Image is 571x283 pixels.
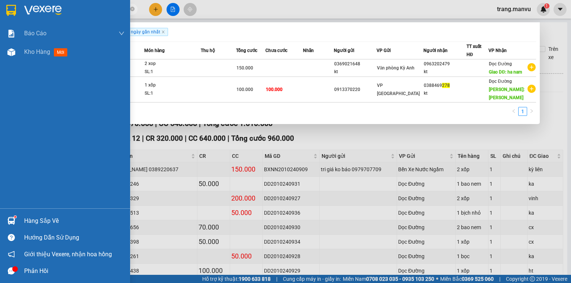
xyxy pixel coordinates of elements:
span: Thu hộ [201,48,215,53]
li: 1 [518,107,527,116]
span: close-circle [130,7,135,11]
div: 0913370220 [334,86,376,94]
div: kt [334,68,376,76]
span: [PERSON_NAME]: [PERSON_NAME] [489,87,525,100]
span: VP [GEOGRAPHIC_DATA] [377,83,420,96]
img: logo-vxr [6,5,16,16]
span: Giao DĐ: ha nam [489,69,522,75]
img: solution-icon [7,30,15,38]
div: Phản hồi [24,266,125,277]
li: Next Page [527,107,536,116]
span: Kho hàng [24,48,50,55]
span: Người gửi [334,48,354,53]
span: VP Nhận [488,48,507,53]
span: Tổng cước [236,48,257,53]
div: Hướng dẫn sử dụng [24,232,125,243]
div: kt [424,90,466,97]
li: Previous Page [509,107,518,116]
span: left [512,109,516,113]
span: right [529,109,534,113]
div: Hàng sắp về [24,215,125,227]
span: Người nhận [423,48,448,53]
span: Nhãn [303,48,314,53]
span: TT xuất HĐ [467,44,481,57]
button: right [527,107,536,116]
div: 0963202479 [424,60,466,68]
span: mới [54,48,67,56]
span: plus-circle [528,63,536,71]
span: Dọc Đường [489,79,512,84]
div: 1 xốp [145,81,200,90]
span: plus-circle [528,85,536,93]
span: Chưa cước [265,48,287,53]
span: Văn phòng Kỳ Anh [377,65,415,71]
span: 100.000 [266,87,283,92]
div: kt [424,68,466,76]
div: 0388469 [424,82,466,90]
span: close-circle [130,6,135,13]
span: Dọc Đường [489,61,512,66]
div: 0369021648 [334,60,376,68]
img: warehouse-icon [7,48,15,56]
span: close [161,30,165,34]
span: 278 [442,83,450,88]
span: 150.000 [236,65,253,71]
sup: 1 [14,216,16,218]
span: VP Gửi [377,48,391,53]
a: 1 [519,107,527,116]
div: SL: 1 [145,90,200,98]
button: left [509,107,518,116]
span: notification [8,251,15,258]
span: question-circle [8,234,15,241]
div: SL: 1 [145,68,200,76]
img: warehouse-icon [7,217,15,225]
span: 100.000 [236,87,253,92]
span: down [119,30,125,36]
span: Gửi 3 ngày gần nhất [116,28,168,36]
span: message [8,267,15,274]
span: Giới thiệu Vexere, nhận hoa hồng [24,250,112,259]
div: 2 xop [145,60,200,68]
span: Báo cáo [24,29,46,38]
span: Món hàng [144,48,165,53]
